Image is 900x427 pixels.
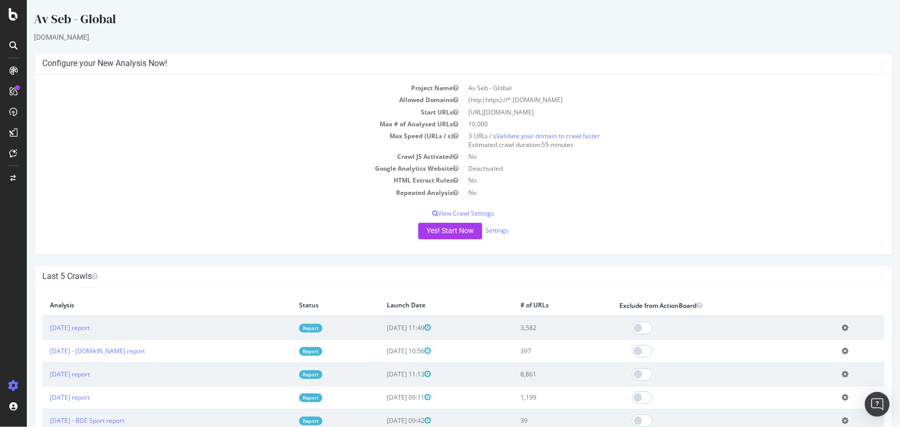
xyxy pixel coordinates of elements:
[437,94,858,106] td: (http|https)://*.[DOMAIN_NAME]
[459,226,482,235] a: Settings
[272,370,296,379] a: Report
[360,323,404,332] span: [DATE] 11:49
[15,295,265,316] th: Analysis
[585,295,807,316] th: Exclude from ActionBoard
[272,417,296,425] a: Report
[15,162,437,174] td: Google Analytics Website
[360,370,404,379] span: [DATE] 11:13
[23,393,63,402] a: [DATE] report
[437,174,858,186] td: No
[360,347,404,355] span: [DATE] 10:56
[272,324,296,333] a: Report
[437,151,858,162] td: No
[23,416,97,425] a: [DATE] - BDE Sport report
[352,295,486,316] th: Launch Date
[486,363,585,386] td: 8,861
[15,82,437,94] td: Project Name
[15,58,858,69] h4: Configure your New Analysis Now!
[865,392,890,417] div: Open Intercom Messenger
[15,174,437,186] td: HTML Extract Rules
[15,151,437,162] td: Crawl JS Activated
[265,295,352,316] th: Status
[15,130,437,151] td: Max Speed (URLs / s)
[15,118,437,130] td: Max # of Analysed URLs
[272,347,296,356] a: Report
[437,130,858,151] td: 3 URLs / s Estimated crawl duration:
[360,393,404,402] span: [DATE] 09:11
[437,82,858,94] td: Av Seb - Global
[23,370,63,379] a: [DATE] report
[15,106,437,118] td: Start URLs
[486,316,585,340] td: 3,582
[437,162,858,174] td: Deactivated
[23,347,118,355] a: [DATE] - [DOMAIN_NAME] report
[7,10,866,32] div: Av Seb - Global
[391,223,455,239] button: Yes! Start Now
[15,209,858,218] p: View Crawl Settings
[15,94,437,106] td: Allowed Domains
[15,187,437,199] td: Repeated Analysis
[7,32,866,42] div: [DOMAIN_NAME]
[437,106,858,118] td: [URL][DOMAIN_NAME]
[486,339,585,363] td: 397
[486,295,585,316] th: # of URLs
[360,416,404,425] span: [DATE] 09:42
[437,187,858,199] td: No
[437,118,858,130] td: 10,000
[470,132,574,140] a: Validate your domain to crawl faster
[23,323,63,332] a: [DATE] report
[15,271,858,282] h4: Last 5 Crawls
[272,393,296,402] a: Report
[515,140,547,149] span: 55 minutes
[486,386,585,409] td: 1,199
